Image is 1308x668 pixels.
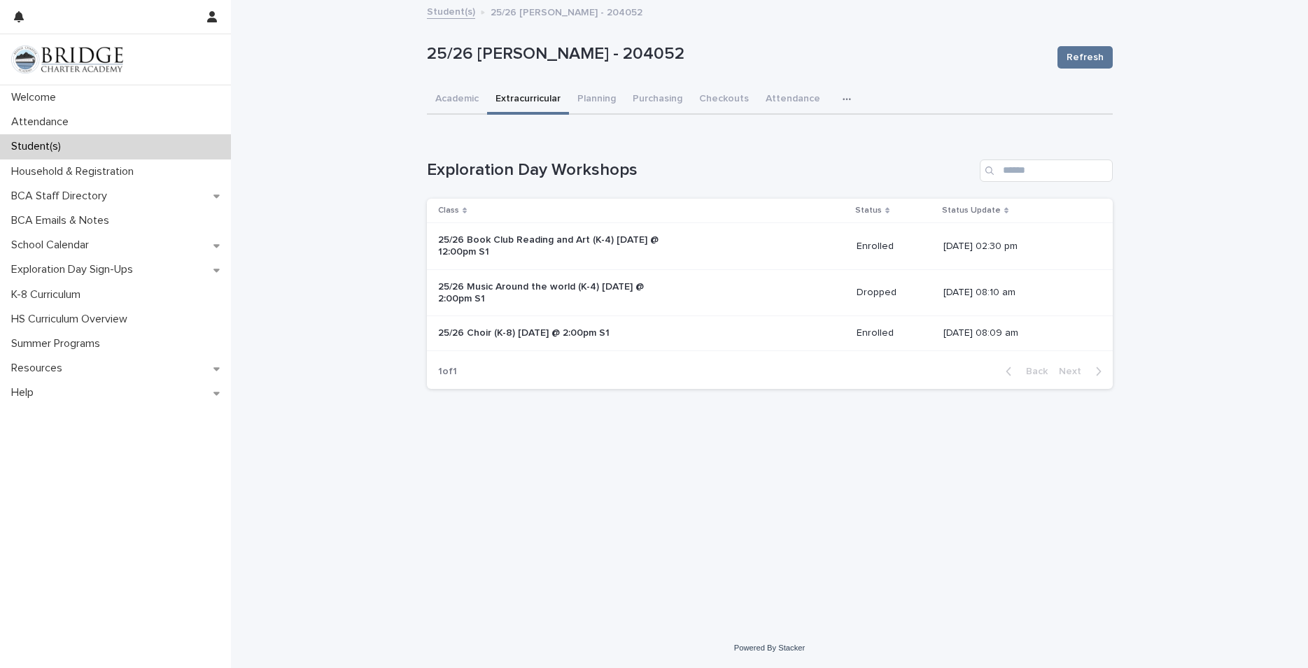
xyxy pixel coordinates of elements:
[6,115,80,129] p: Attendance
[438,281,671,305] p: 25/26 Music Around the world (K-4) [DATE] @ 2:00pm S1
[943,287,1090,299] p: [DATE] 08:10 am
[6,263,144,276] p: Exploration Day Sign-Ups
[6,337,111,350] p: Summer Programs
[491,3,642,19] p: 25/26 [PERSON_NAME] - 204052
[6,190,118,203] p: BCA Staff Directory
[427,316,1113,351] tr: 25/26 Choir (K-8) [DATE] @ 2:00pm S1Enrolled[DATE] 08:09 am
[943,327,1090,339] p: [DATE] 08:09 am
[6,140,72,153] p: Student(s)
[857,287,932,299] p: Dropped
[757,85,829,115] button: Attendance
[427,355,468,389] p: 1 of 1
[943,241,1090,253] p: [DATE] 02:30 pm
[980,159,1113,182] input: Search
[6,91,67,104] p: Welcome
[6,362,73,375] p: Resources
[857,241,932,253] p: Enrolled
[11,45,123,73] img: V1C1m3IdTEidaUdm9Hs0
[1067,50,1104,64] span: Refresh
[691,85,757,115] button: Checkouts
[1059,367,1090,376] span: Next
[427,223,1113,270] tr: 25/26 Book Club Reading and Art (K-4) [DATE] @ 12:00pm S1Enrolled[DATE] 02:30 pm
[1053,365,1113,378] button: Next
[569,85,624,115] button: Planning
[438,327,671,339] p: 25/26 Choir (K-8) [DATE] @ 2:00pm S1
[994,365,1053,378] button: Back
[624,85,691,115] button: Purchasing
[427,3,475,19] a: Student(s)
[487,85,569,115] button: Extracurricular
[6,288,92,301] p: K-8 Curriculum
[438,234,671,258] p: 25/26 Book Club Reading and Art (K-4) [DATE] @ 12:00pm S1
[6,165,145,178] p: Household & Registration
[857,327,932,339] p: Enrolled
[942,203,1001,218] p: Status Update
[438,203,459,218] p: Class
[427,85,487,115] button: Academic
[427,269,1113,316] tr: 25/26 Music Around the world (K-4) [DATE] @ 2:00pm S1Dropped[DATE] 08:10 am
[6,386,45,399] p: Help
[6,313,139,326] p: HS Curriculum Overview
[427,160,974,180] h1: Exploration Day Workshops
[855,203,882,218] p: Status
[1057,46,1113,69] button: Refresh
[6,214,120,227] p: BCA Emails & Notes
[6,239,100,252] p: School Calendar
[1018,367,1048,376] span: Back
[734,644,805,652] a: Powered By Stacker
[427,44,1046,64] p: 25/26 [PERSON_NAME] - 204052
